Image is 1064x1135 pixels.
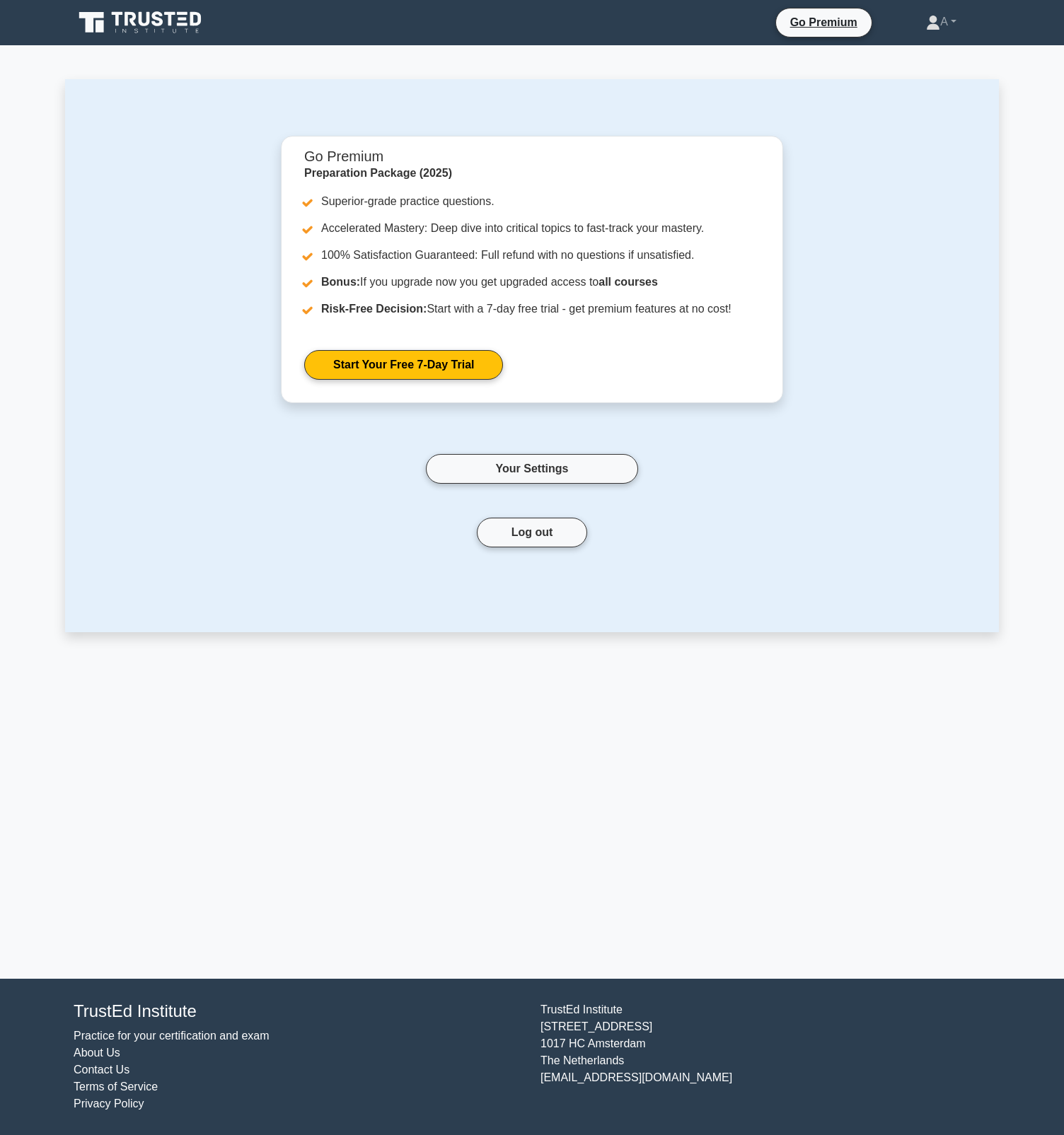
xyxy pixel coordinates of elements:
a: Practice for your certification and exam [74,1030,270,1042]
a: Privacy Policy [74,1098,144,1110]
a: A [892,8,990,36]
a: Your Settings [426,454,638,484]
a: Contact Us [74,1064,129,1076]
a: Terms of Service [74,1081,158,1093]
a: About Us [74,1047,120,1059]
a: Go Premium [782,13,866,31]
h4: TrustEd Institute [74,1001,524,1022]
div: TrustEd Institute [STREET_ADDRESS] 1017 HC Amsterdam The Netherlands [EMAIL_ADDRESS][DOMAIN_NAME] [532,1001,999,1112]
a: Start Your Free 7-Day Trial [304,350,503,380]
button: Log out [477,518,588,547]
